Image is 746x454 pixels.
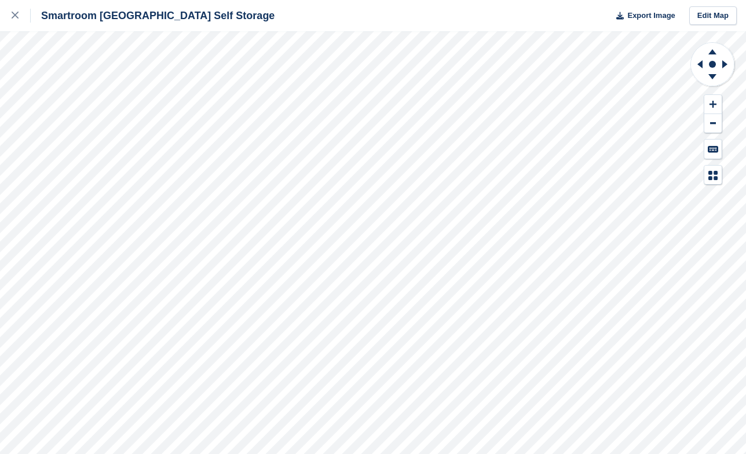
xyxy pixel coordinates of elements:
[704,114,722,133] button: Zoom Out
[609,6,675,25] button: Export Image
[704,140,722,159] button: Keyboard Shortcuts
[704,166,722,185] button: Map Legend
[704,95,722,114] button: Zoom In
[627,10,675,21] span: Export Image
[689,6,737,25] a: Edit Map
[31,9,275,23] div: Smartroom [GEOGRAPHIC_DATA] Self Storage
